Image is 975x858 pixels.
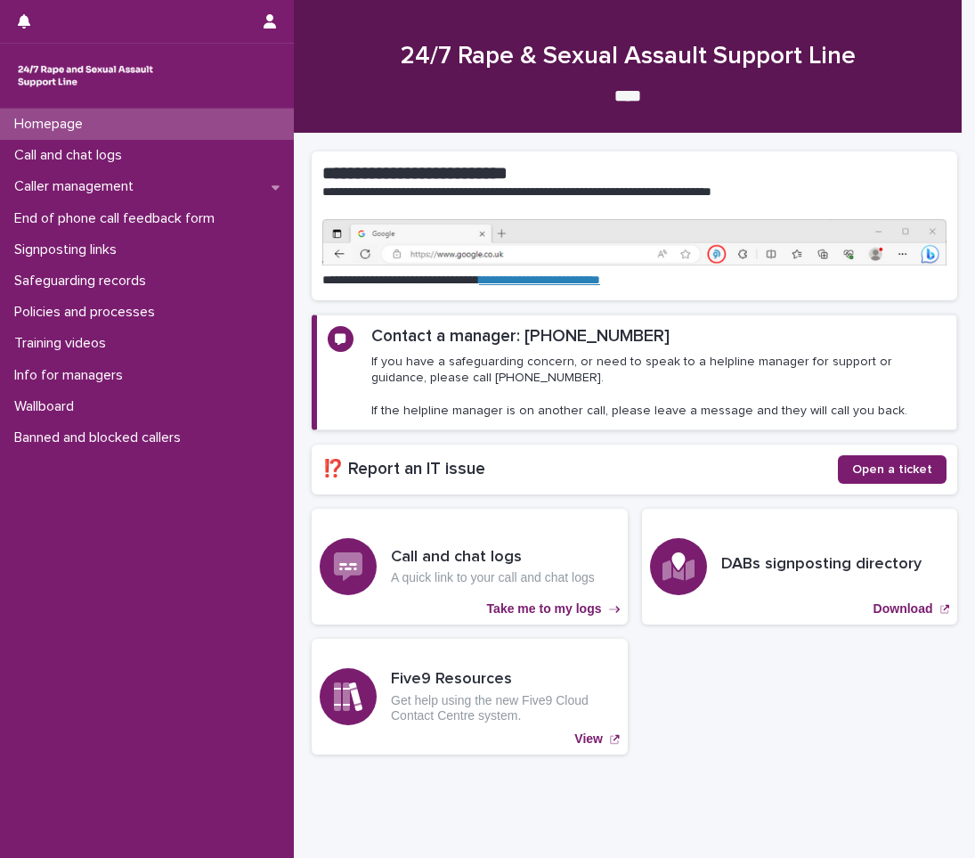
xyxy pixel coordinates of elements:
h2: Contact a manager: [PHONE_NUMBER] [371,326,670,347]
p: Banned and blocked callers [7,429,195,446]
p: A quick link to your call and chat logs [391,570,595,585]
h2: ⁉️ Report an IT issue [322,459,838,479]
p: Signposting links [7,241,131,258]
p: Caller management [7,178,148,195]
p: Policies and processes [7,304,169,321]
h3: Call and chat logs [391,548,595,568]
p: Download [873,601,933,617]
a: Open a ticket [838,455,947,484]
a: Download [642,509,958,625]
p: Training videos [7,335,120,352]
h3: Five9 Resources [391,670,620,690]
p: Call and chat logs [7,147,136,164]
p: Get help using the new Five9 Cloud Contact Centre system. [391,693,620,723]
a: Take me to my logs [312,509,628,625]
p: Safeguarding records [7,273,160,290]
p: Take me to my logs [487,601,602,617]
p: Homepage [7,116,97,133]
img: rhQMoQhaT3yELyF149Cw [14,58,157,94]
span: Open a ticket [852,463,932,476]
p: If you have a safeguarding concern, or need to speak to a helpline manager for support or guidanc... [371,354,946,419]
p: View [574,731,603,747]
img: https%3A%2F%2Fcdn.document360.io%2F0deca9d6-0dac-4e56-9e8f-8d9979bfce0e%2FImages%2FDocumentation%... [322,219,947,266]
p: End of phone call feedback form [7,210,229,227]
h3: DABs signposting directory [721,555,922,575]
a: View [312,639,628,755]
p: Wallboard [7,398,88,415]
h1: 24/7 Rape & Sexual Assault Support Line [312,42,944,72]
p: Info for managers [7,367,137,384]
